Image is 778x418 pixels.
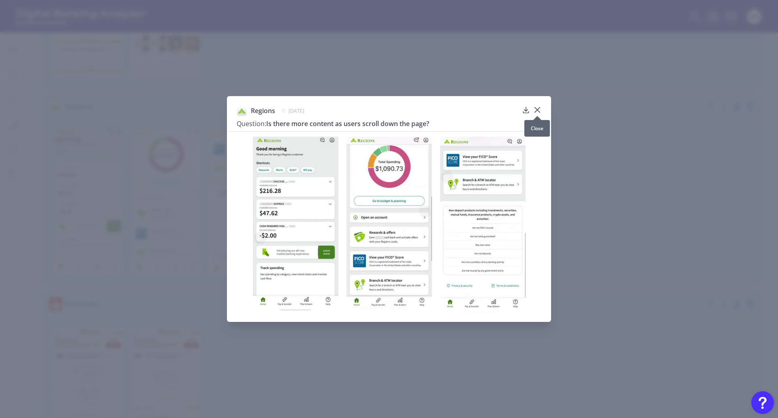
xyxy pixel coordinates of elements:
h3: Is there more content as users scroll down the page? [237,119,519,128]
button: Open Resource Center [751,391,774,414]
span: Question: [237,119,266,128]
div: Close [524,120,550,137]
span: Regions [251,106,275,115]
span: [DATE] [289,107,304,114]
